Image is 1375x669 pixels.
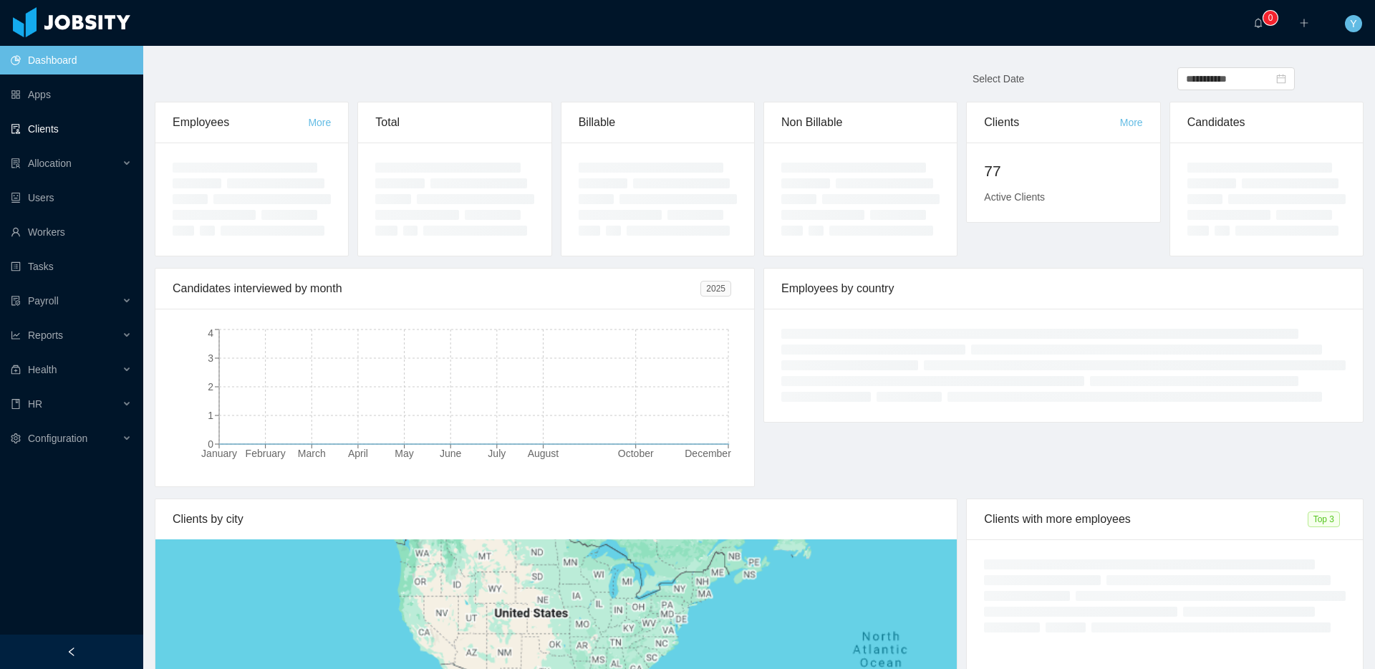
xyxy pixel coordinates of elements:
[308,117,331,128] a: More
[208,352,213,364] tspan: 3
[685,448,731,459] tspan: December
[528,448,559,459] tspan: August
[11,296,21,306] i: icon: file-protect
[579,102,737,143] div: Billable
[1350,15,1356,32] span: Y
[781,102,940,143] div: Non Billable
[973,73,1024,85] span: Select Date
[488,448,506,459] tspan: July
[395,448,413,459] tspan: May
[348,448,368,459] tspan: April
[1263,11,1278,25] sup: 0
[11,115,132,143] a: icon: auditClients
[208,327,213,339] tspan: 4
[984,102,1119,143] div: Clients
[984,499,1307,539] div: Clients with more employees
[375,102,534,143] div: Total
[201,448,237,459] tspan: January
[11,80,132,109] a: icon: appstoreApps
[700,281,731,297] span: 2025
[1253,18,1263,28] i: icon: bell
[28,433,87,444] span: Configuration
[11,218,132,246] a: icon: userWorkers
[208,438,213,450] tspan: 0
[1276,74,1286,84] i: icon: calendar
[1308,511,1340,527] span: Top 3
[208,410,213,421] tspan: 1
[984,160,1142,183] h2: 77
[173,499,940,539] div: Clients by city
[173,102,308,143] div: Employees
[173,269,700,309] div: Candidates interviewed by month
[440,448,462,459] tspan: June
[11,330,21,340] i: icon: line-chart
[11,252,132,281] a: icon: profileTasks
[246,448,286,459] tspan: February
[11,433,21,443] i: icon: setting
[11,158,21,168] i: icon: solution
[28,364,57,375] span: Health
[11,399,21,409] i: icon: book
[11,46,132,74] a: icon: pie-chartDashboard
[28,295,59,307] span: Payroll
[1120,117,1143,128] a: More
[298,448,326,459] tspan: March
[984,191,1045,203] span: Active Clients
[28,398,42,410] span: HR
[1187,102,1346,143] div: Candidates
[11,365,21,375] i: icon: medicine-box
[28,329,63,341] span: Reports
[618,448,654,459] tspan: October
[11,183,132,212] a: icon: robotUsers
[781,269,1346,309] div: Employees by country
[28,158,72,169] span: Allocation
[1299,18,1309,28] i: icon: plus
[208,381,213,393] tspan: 2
